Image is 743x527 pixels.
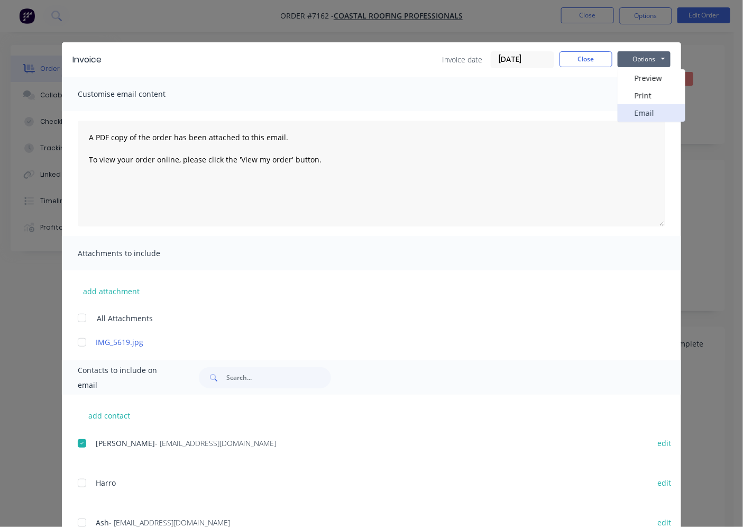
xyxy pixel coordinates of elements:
button: Email [618,104,685,122]
button: add contact [78,407,141,423]
span: Attachments to include [78,246,194,261]
span: Customise email content [78,87,194,102]
button: edit [652,436,678,450]
button: Close [559,51,612,67]
div: Invoice [72,53,102,66]
span: Harro [96,478,116,488]
span: [PERSON_NAME] [96,438,155,448]
button: add attachment [78,283,145,299]
span: All Attachments [97,313,153,324]
textarea: A PDF copy of the order has been attached to this email. To view your order online, please click ... [78,121,665,226]
a: IMG_5619.jpg [96,337,639,348]
button: Preview [618,69,685,87]
span: Invoice date [442,54,482,65]
button: Options [618,51,671,67]
input: Search... [226,367,331,388]
button: edit [652,476,678,490]
span: - [EMAIL_ADDRESS][DOMAIN_NAME] [155,438,276,448]
span: Contacts to include on email [78,363,172,393]
button: Print [618,87,685,104]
